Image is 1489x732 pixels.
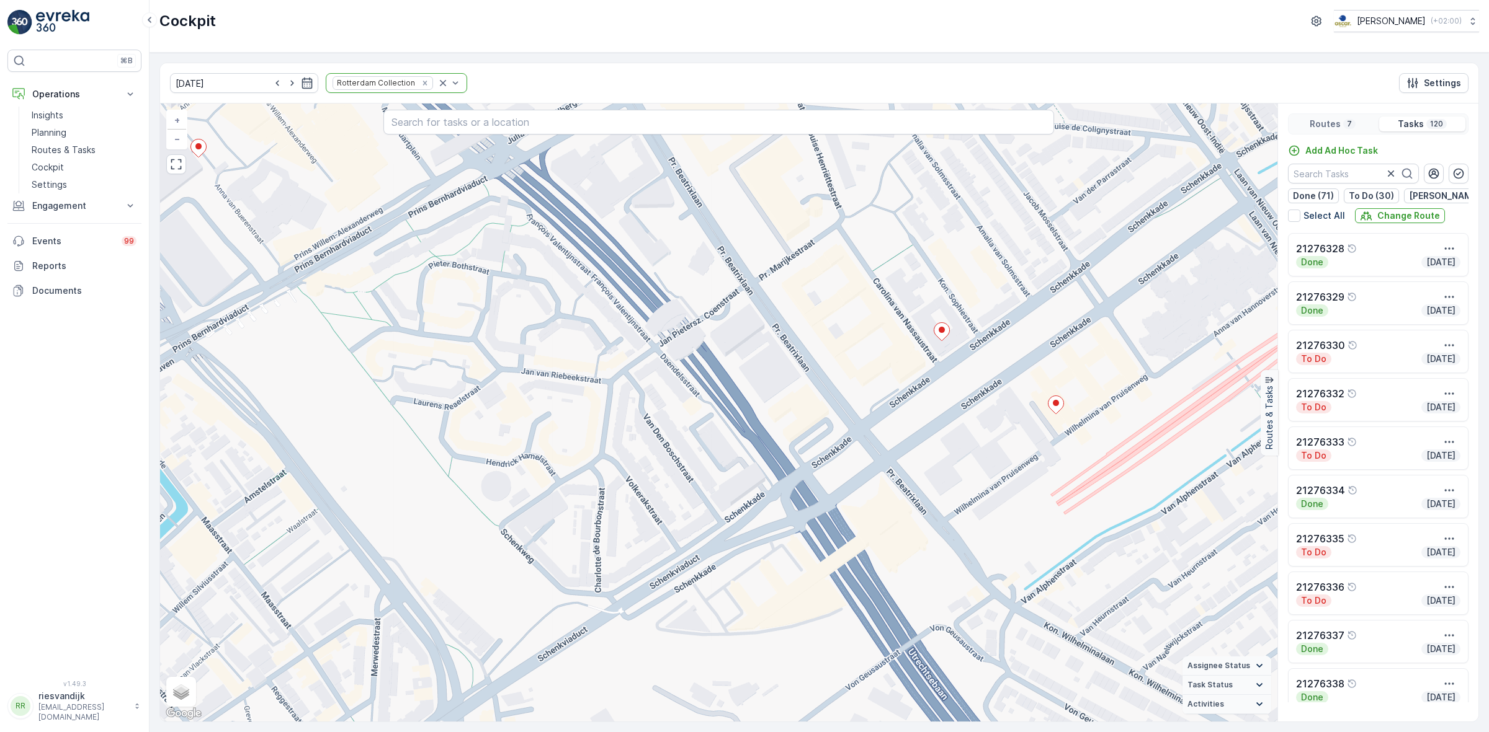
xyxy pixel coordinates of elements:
[1296,483,1345,498] p: 21276334
[168,130,186,148] a: Zoom Out
[1300,304,1325,317] p: Done
[1347,437,1357,447] div: Help Tooltip Icon
[32,109,63,121] p: Insights
[1293,190,1334,202] p: Done (71)
[7,680,141,687] span: v 1.49.3
[170,73,318,93] input: dd/mm/yyyy
[1424,77,1461,89] p: Settings
[1347,582,1357,592] div: Help Tooltip Icon
[1347,679,1357,689] div: Help Tooltip Icon
[1425,691,1457,703] p: [DATE]
[1300,353,1328,365] p: To Do
[418,78,432,88] div: Remove Rotterdam Collection
[1346,119,1353,129] p: 7
[1398,118,1424,130] p: Tasks
[1300,643,1325,655] p: Done
[163,705,204,721] img: Google
[27,176,141,193] a: Settings
[1296,580,1344,594] p: 21276336
[1187,699,1224,709] span: Activities
[1296,531,1344,546] p: 21276335
[1305,144,1378,157] p: Add Ad Hoc Task
[1425,353,1457,365] p: [DATE]
[38,690,128,702] p: riesvandijk
[1348,340,1357,350] div: Help Tooltip Icon
[1288,144,1378,157] a: Add Ad Hoc Task
[27,107,141,124] a: Insights
[1296,241,1344,256] p: 21276328
[1296,338,1345,353] p: 21276330
[1357,15,1426,27] p: [PERSON_NAME]
[1296,628,1344,643] p: 21276337
[1347,630,1357,640] div: Help Tooltip Icon
[1348,485,1357,495] div: Help Tooltip Icon
[27,159,141,176] a: Cockpit
[1300,594,1328,607] p: To Do
[1296,676,1344,691] p: 21276338
[1310,118,1341,130] p: Routes
[1303,209,1345,222] p: Select All
[1300,449,1328,462] p: To Do
[32,260,136,272] p: Reports
[120,56,133,66] p: ⌘B
[1425,304,1457,317] p: [DATE]
[1431,16,1462,26] p: ( +02:00 )
[32,126,66,139] p: Planning
[1334,10,1479,32] button: [PERSON_NAME](+02:00)
[1347,244,1357,254] div: Help Tooltip Icon
[1296,434,1344,449] p: 21276333
[7,82,141,107] button: Operations
[1425,401,1457,413] p: [DATE]
[174,133,181,144] span: −
[32,200,117,212] p: Engagement
[383,110,1054,134] input: Search for tasks or a location
[1300,546,1328,558] p: To Do
[1347,534,1357,544] div: Help Tooltip Icon
[1349,190,1394,202] p: To Do (30)
[1347,292,1357,302] div: Help Tooltip Icon
[27,124,141,141] a: Planning
[1425,449,1457,462] p: [DATE]
[1334,14,1352,28] img: basis-logo_rgb2x.png
[7,229,141,254] a: Events99
[27,141,141,159] a: Routes & Tasks
[1425,643,1457,655] p: [DATE]
[168,111,186,130] a: Zoom In
[32,144,96,156] p: Routes & Tasks
[32,235,114,247] p: Events
[1425,594,1457,607] p: [DATE]
[32,161,64,174] p: Cockpit
[1288,164,1419,183] input: Search Tasks
[1296,289,1344,304] p: 21276329
[163,705,204,721] a: Open this area in Google Maps (opens a new window)
[36,10,89,35] img: logo_light-DOdMpM7g.png
[1425,546,1457,558] p: [DATE]
[32,88,117,100] p: Operations
[32,179,67,191] p: Settings
[1300,498,1325,510] p: Done
[32,284,136,297] p: Documents
[7,690,141,722] button: RRriesvandijk[EMAIL_ADDRESS][DOMAIN_NAME]
[1187,661,1250,671] span: Assignee Status
[1300,691,1325,703] p: Done
[1183,656,1271,676] summary: Assignee Status
[168,678,195,705] a: Layers
[1377,209,1440,222] p: Change Route
[1296,386,1344,401] p: 21276332
[1399,73,1469,93] button: Settings
[38,702,128,722] p: [EMAIL_ADDRESS][DOMAIN_NAME]
[1344,188,1399,203] button: To Do (30)
[7,254,141,278] a: Reports
[1263,386,1276,449] p: Routes & Tasks
[1429,119,1444,129] p: 120
[1300,256,1325,268] p: Done
[1288,188,1339,203] button: Done (71)
[1300,401,1328,413] p: To Do
[1347,389,1357,399] div: Help Tooltip Icon
[1183,695,1271,714] summary: Activities
[159,11,216,31] p: Cockpit
[1425,498,1457,510] p: [DATE]
[333,77,417,89] div: Rotterdam Collection
[7,278,141,303] a: Documents
[174,115,180,125] span: +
